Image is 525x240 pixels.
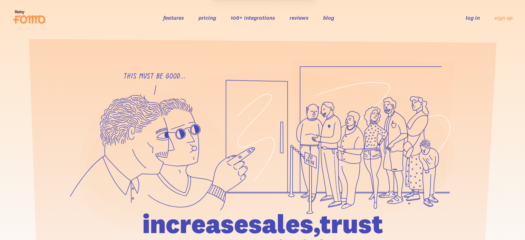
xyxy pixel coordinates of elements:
a: log in [466,14,480,21]
a: sign up [494,14,513,21]
a: 106+ integrations [231,14,275,21]
a: features [163,14,184,21]
a: reviews [290,14,309,21]
a: blog [323,14,334,21]
a: pricing [198,14,216,21]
